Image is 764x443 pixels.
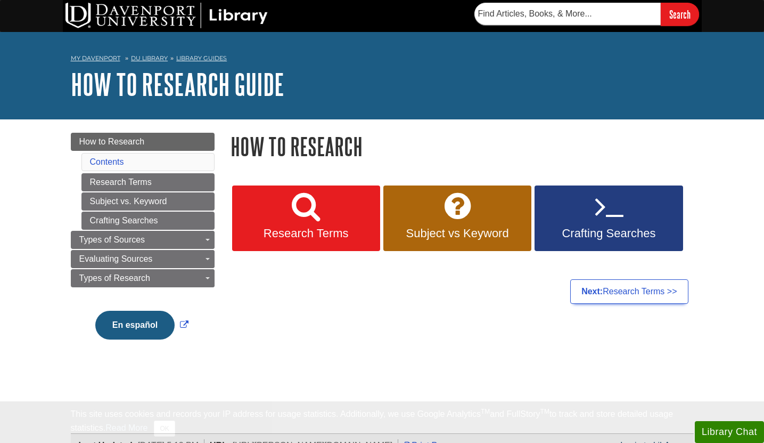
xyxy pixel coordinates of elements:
[661,3,699,26] input: Search
[695,421,764,443] button: Library Chat
[93,320,191,329] a: Link opens in new window
[105,423,147,432] a: Read More
[71,133,215,151] a: How to Research
[570,279,688,304] a: Next:Research Terms >>
[383,186,531,252] a: Subject vs Keyword
[79,254,153,263] span: Evaluating Sources
[540,408,549,415] sup: TM
[95,311,175,340] button: En español
[79,235,145,244] span: Types of Sources
[71,133,215,358] div: Guide Page Menu
[71,269,215,287] a: Types of Research
[81,192,215,211] a: Subject vs. Keyword
[535,186,683,252] a: Crafting Searches
[231,133,694,160] h1: How to Research
[71,408,694,437] div: This site uses cookies and records your IP address for usage statistics. Additionally, we use Goo...
[90,157,124,166] a: Contents
[79,273,150,283] span: Types of Research
[543,227,675,240] span: Crafting Searches
[71,68,284,101] a: How to Research Guide
[240,227,372,240] span: Research Terms
[232,186,380,252] a: Research Terms
[391,227,523,240] span: Subject vs Keyword
[79,137,145,146] span: How to Research
[474,3,661,25] input: Find Articles, Books, & More...
[71,51,694,68] nav: breadcrumb
[65,3,268,28] img: DU Library
[131,54,168,62] a: DU Library
[71,231,215,249] a: Types of Sources
[176,54,227,62] a: Library Guides
[71,250,215,268] a: Evaluating Sources
[154,421,175,437] button: Close
[81,173,215,191] a: Research Terms
[81,212,215,230] a: Crafting Searches
[71,54,120,63] a: My Davenport
[474,3,699,26] form: Searches DU Library's articles, books, and more
[581,287,603,296] strong: Next:
[481,408,490,415] sup: TM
